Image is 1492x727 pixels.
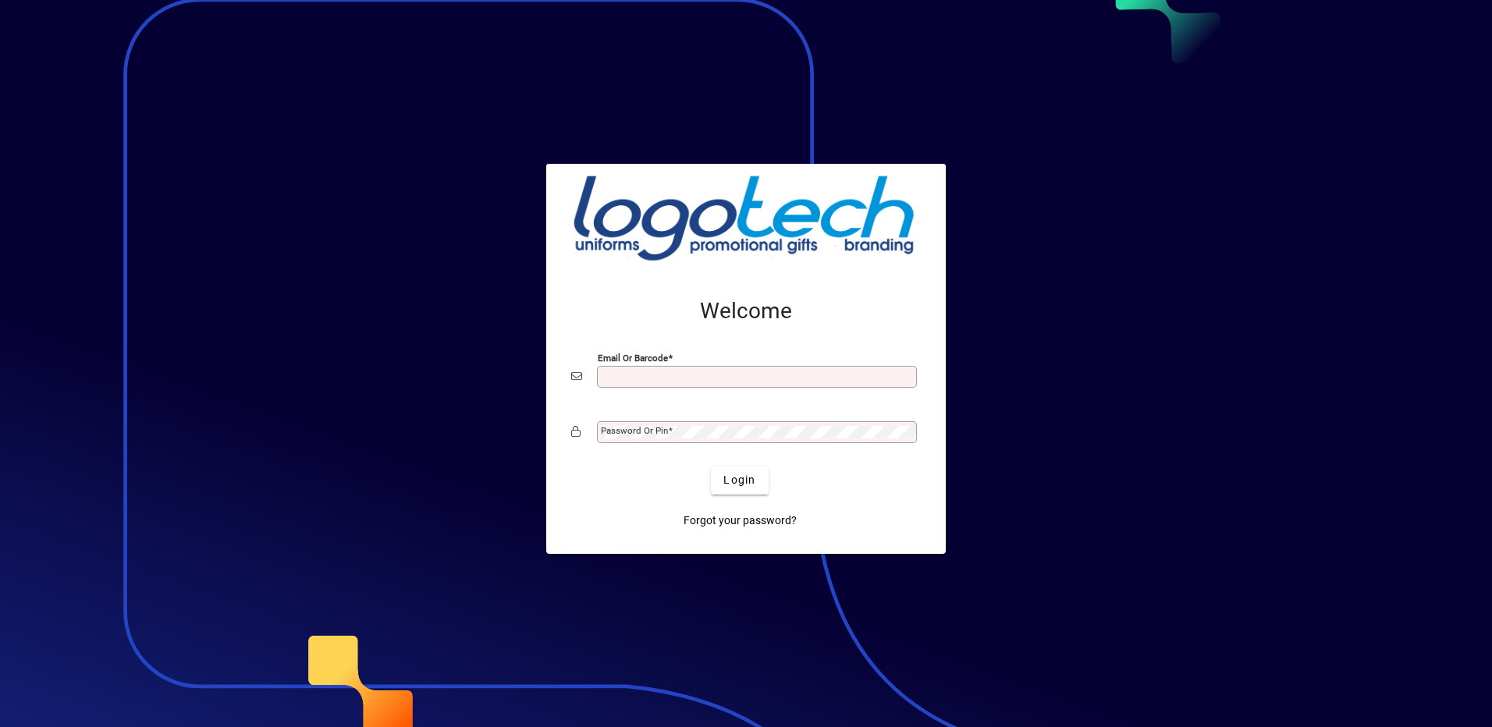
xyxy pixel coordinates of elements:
[684,512,797,529] span: Forgot your password?
[677,507,803,535] a: Forgot your password?
[601,425,668,436] mat-label: Password or Pin
[598,352,668,363] mat-label: Email or Barcode
[711,466,768,495] button: Login
[723,472,755,488] span: Login
[571,298,921,324] h2: Welcome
